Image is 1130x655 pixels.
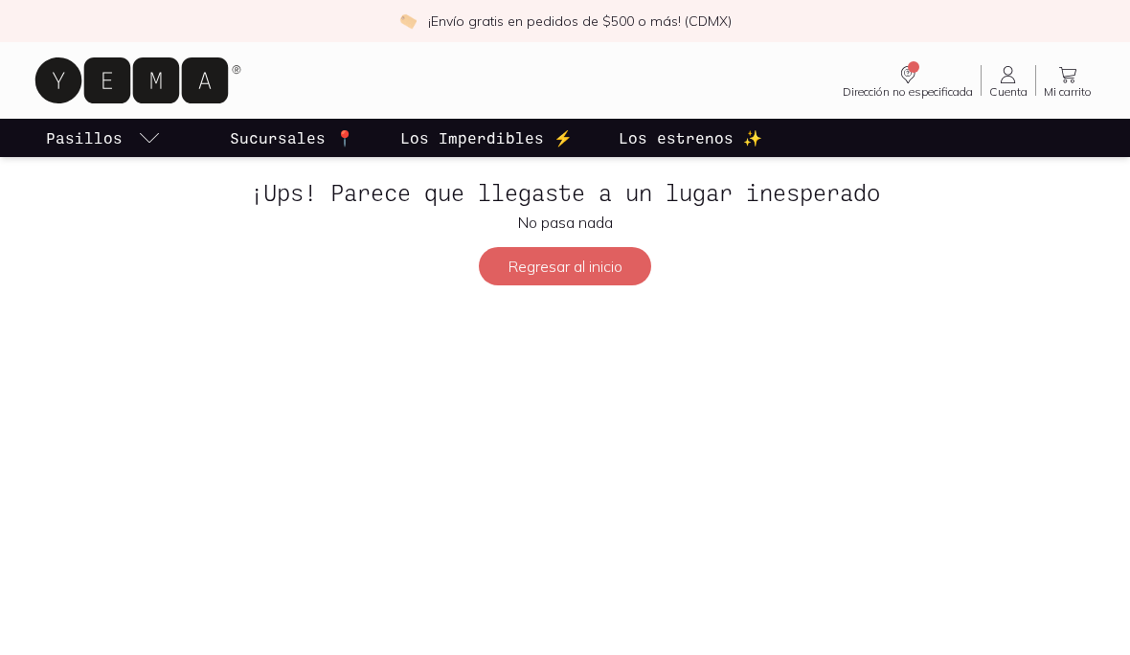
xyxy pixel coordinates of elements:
[400,126,573,149] p: Los Imperdibles ⚡️
[428,11,732,31] p: ¡Envío gratis en pedidos de $500 o más! (CDMX)
[230,126,354,149] p: Sucursales 📍
[835,63,981,98] a: Dirección no especificada
[46,126,123,149] p: Pasillos
[982,63,1035,98] a: Cuenta
[1036,63,1099,98] a: Mi carrito
[1044,86,1092,98] span: Mi carrito
[619,126,762,149] p: Los estrenos ✨
[479,247,651,285] button: Regresar al inicio
[42,119,165,157] a: pasillo-todos-link
[615,119,766,157] a: Los estrenos ✨
[989,86,1028,98] span: Cuenta
[843,86,973,98] span: Dirección no especificada
[396,119,576,157] a: Los Imperdibles ⚡️
[399,12,417,30] img: check
[226,119,358,157] a: Sucursales 📍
